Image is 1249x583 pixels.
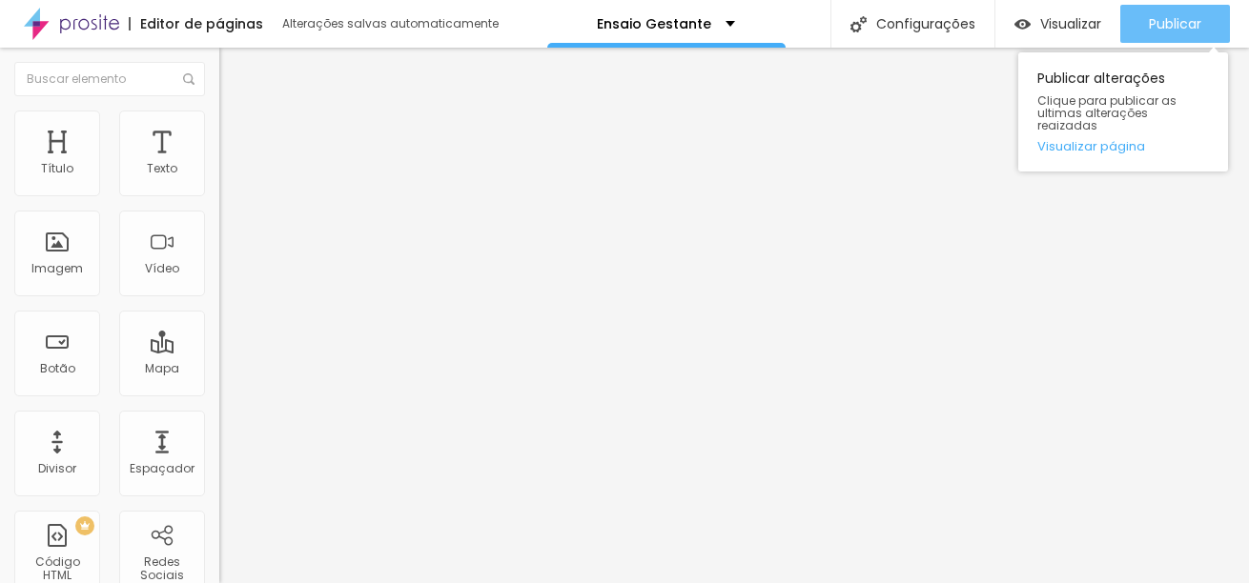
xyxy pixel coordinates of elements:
div: Editor de páginas [129,17,263,30]
button: Visualizar [995,5,1120,43]
div: Mapa [145,362,179,375]
div: Publicar alterações [1018,52,1228,171]
p: Ensaio Gestante [597,17,711,30]
span: Publicar [1149,16,1201,31]
div: Redes Sociais [124,555,199,583]
img: Icone [183,73,195,85]
img: Icone [850,16,867,32]
a: Visualizar página [1037,140,1209,152]
div: Texto [147,162,177,175]
span: Visualizar [1040,16,1101,31]
span: Clique para publicar as ultimas alterações reaizadas [1037,94,1209,132]
input: Buscar elemento [14,62,205,96]
div: Divisor [38,462,76,475]
div: Vídeo [145,262,179,275]
iframe: Editor [219,48,1249,583]
div: Título [41,162,73,175]
div: Botão [40,362,75,375]
div: Alterações salvas automaticamente [282,18,502,30]
button: Publicar [1120,5,1230,43]
img: view-1.svg [1014,16,1031,32]
div: Espaçador [130,462,195,475]
div: Imagem [31,262,83,275]
div: Código HTML [19,555,94,583]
